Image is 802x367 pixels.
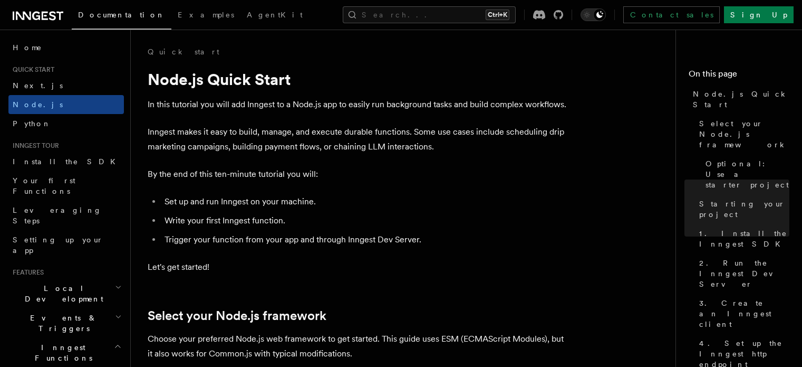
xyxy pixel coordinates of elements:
kbd: Ctrl+K [486,10,509,20]
span: 3. Create an Inngest client [699,298,789,330]
a: Sign Up [724,6,794,23]
a: Quick start [148,46,219,57]
a: Node.js Quick Start [689,84,789,114]
span: Examples [178,11,234,19]
span: Node.js Quick Start [693,89,789,110]
span: Starting your project [699,199,789,220]
span: Quick start [8,65,54,74]
span: Local Development [8,283,115,304]
p: Let's get started! [148,260,569,275]
a: Leveraging Steps [8,201,124,230]
span: 2. Run the Inngest Dev Server [699,258,789,289]
a: Select your Node.js framework [695,114,789,154]
span: Next.js [13,81,63,90]
span: Inngest Functions [8,342,114,363]
a: 1. Install the Inngest SDK [695,224,789,253]
a: Select your Node.js framework [148,308,326,323]
a: Contact sales [623,6,720,23]
p: In this tutorial you will add Inngest to a Node.js app to easily run background tasks and build c... [148,97,569,112]
span: Setting up your app [13,236,103,255]
a: Starting your project [695,194,789,224]
span: Home [13,42,42,53]
a: Node.js [8,95,124,114]
a: Examples [171,3,240,29]
span: AgentKit [247,11,303,19]
span: Your first Functions [13,176,75,195]
a: Your first Functions [8,171,124,201]
li: Set up and run Inngest on your machine. [161,194,569,209]
a: Documentation [72,3,171,30]
a: 3. Create an Inngest client [695,294,789,334]
a: AgentKit [240,3,309,29]
button: Search...Ctrl+K [343,6,516,23]
p: Choose your preferred Node.js web framework to get started. This guide uses ESM (ECMAScript Modul... [148,332,569,361]
span: Python [13,119,51,128]
span: Node.js [13,100,63,109]
h4: On this page [689,68,789,84]
li: Trigger your function from your app and through Inngest Dev Server. [161,232,569,247]
button: Events & Triggers [8,308,124,338]
span: Install the SDK [13,157,122,166]
span: Features [8,268,44,277]
span: 1. Install the Inngest SDK [699,228,789,249]
p: Inngest makes it easy to build, manage, and execute durable functions. Some use cases include sch... [148,125,569,154]
span: Events & Triggers [8,313,115,334]
button: Local Development [8,279,124,308]
span: Documentation [78,11,165,19]
a: Setting up your app [8,230,124,260]
span: Leveraging Steps [13,206,102,225]
a: Optional: Use a starter project [701,154,789,194]
a: Home [8,38,124,57]
p: By the end of this ten-minute tutorial you will: [148,167,569,182]
button: Toggle dark mode [581,8,606,21]
a: Install the SDK [8,152,124,171]
li: Write your first Inngest function. [161,213,569,228]
a: 2. Run the Inngest Dev Server [695,253,789,294]
a: Python [8,114,124,133]
span: Inngest tour [8,142,59,150]
span: Optional: Use a starter project [706,158,789,190]
span: Select your Node.js framework [699,118,789,150]
a: Next.js [8,76,124,95]
h1: Node.js Quick Start [148,70,569,89]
